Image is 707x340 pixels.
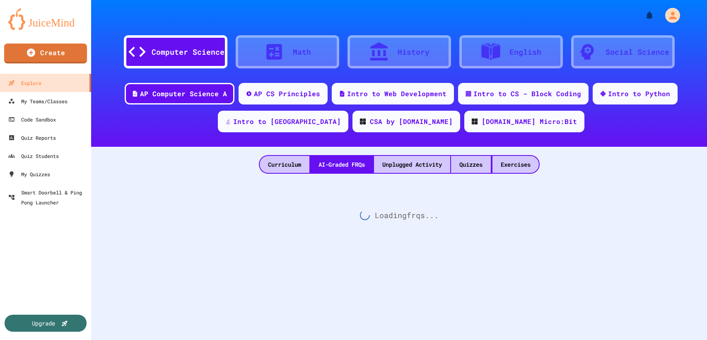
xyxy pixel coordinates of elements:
div: Code Sandbox [8,114,56,124]
img: CODE_logo_RGB.png [472,119,478,124]
div: Upgrade [32,319,55,328]
div: Loading frq s... [91,174,707,257]
div: Unplugged Activity [374,156,450,173]
div: Smart Doorbell & Ping Pong Launcher [8,187,88,207]
div: Computer Science [152,46,224,58]
div: Intro to CS - Block Coding [473,89,581,99]
div: AP CS Principles [254,89,320,99]
div: [DOMAIN_NAME] Micro:Bit [482,117,577,126]
div: AI-Graded FRQs [310,156,373,173]
iframe: chat widget [638,271,699,306]
div: CSA by [DOMAIN_NAME] [370,117,453,126]
div: Intro to Python [608,89,670,99]
div: Intro to [GEOGRAPHIC_DATA] [233,117,341,126]
div: Quiz Reports [8,133,56,143]
div: History [398,46,430,58]
div: My Account [656,6,682,25]
div: My Notifications [629,8,656,22]
div: My Teams/Classes [8,96,68,106]
img: CODE_logo_RGB.png [360,119,366,124]
div: Math [293,46,311,58]
img: logo-orange.svg [8,8,83,30]
iframe: chat widget [672,307,699,332]
div: Quizzes [451,156,491,173]
div: My Quizzes [8,169,50,179]
div: Explore [8,78,41,88]
div: AP Computer Science A [140,89,227,99]
div: Quiz Students [8,151,59,161]
div: Curriculum [260,156,309,173]
div: English [509,46,541,58]
div: Social Science [606,46,669,58]
div: Intro to Web Development [347,89,446,99]
div: Exercises [492,156,539,173]
a: Create [4,44,87,63]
